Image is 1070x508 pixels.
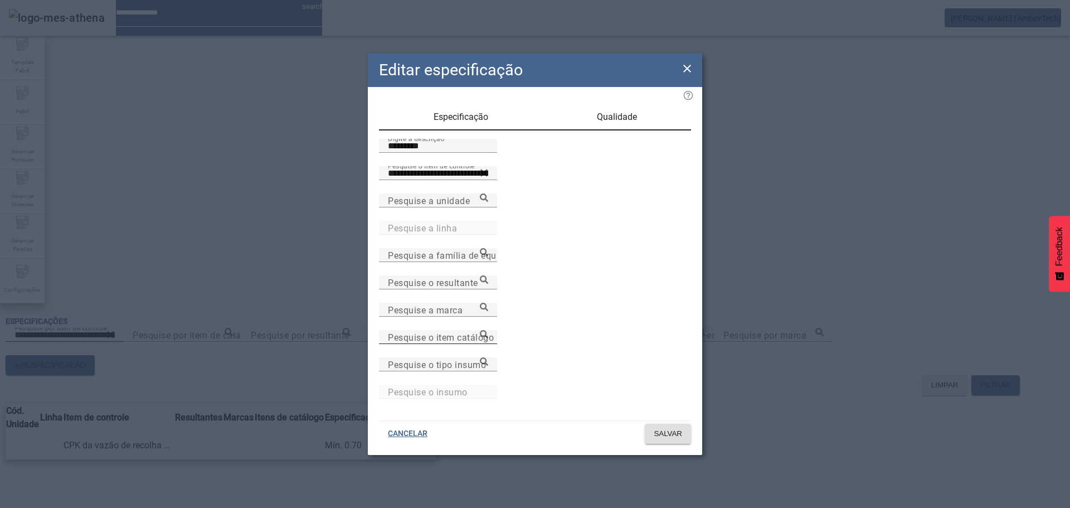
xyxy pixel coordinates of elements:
[388,249,488,262] input: Number
[388,428,427,439] span: CANCELAR
[388,385,488,399] input: Number
[654,428,682,439] span: SALVAR
[388,277,478,288] mat-label: Pesquise o resultante
[388,386,468,397] mat-label: Pesquise o insumo
[388,250,536,260] mat-label: Pesquise a família de equipamento
[388,304,463,315] mat-label: Pesquise a marca
[388,303,488,317] input: Number
[379,424,436,444] button: CANCELAR
[388,332,494,342] mat-label: Pesquise o item catálogo
[434,113,488,122] span: Especificação
[597,113,637,122] span: Qualidade
[388,222,457,233] mat-label: Pesquise a linha
[645,424,691,444] button: SALVAR
[388,359,486,370] mat-label: Pesquise o tipo insumo
[388,167,488,180] input: Number
[1054,227,1064,266] span: Feedback
[388,276,488,289] input: Number
[388,134,444,142] mat-label: Digite a descrição
[379,58,523,82] h2: Editar especificação
[388,195,470,206] mat-label: Pesquise a unidade
[388,331,488,344] input: Number
[1049,216,1070,292] button: Feedback - Mostrar pesquisa
[388,358,488,371] input: Number
[388,194,488,207] input: Number
[388,162,475,170] mat-label: Pesquise o item de controle
[388,221,488,235] input: Number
